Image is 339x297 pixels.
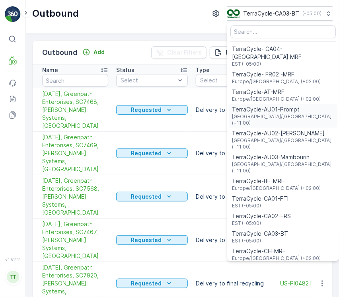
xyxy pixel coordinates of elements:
[42,47,78,58] p: Outbound
[232,255,321,262] span: Europe/[GEOGRAPHIC_DATA] (+02:00)
[5,6,21,22] img: logo
[116,235,188,245] button: Requested
[232,106,334,113] span: TerraCycle-AU01-Prompt
[302,10,321,17] p: ( -05:00 )
[151,46,207,59] button: Clear Filters
[227,6,333,21] button: TerraCycle-CA03-BT(-05:00)
[116,148,188,158] button: Requested
[232,212,291,220] span: TerraCycle-CA02-ERS
[227,9,240,18] img: TC_8rdWMmT.png
[131,106,162,114] p: Requested
[42,177,108,217] span: [DATE], Greenpath Enterprises, SC7568, [PERSON_NAME] Systems, [GEOGRAPHIC_DATA]
[116,66,134,74] p: Status
[196,106,267,114] p: Delivery to final recycling
[226,49,244,57] p: Export
[131,149,162,157] p: Requested
[232,129,334,137] span: TerraCycle-AU02-[PERSON_NAME]
[196,279,267,287] p: Delivery to final recycling
[116,105,188,115] button: Requested
[42,133,108,173] span: [DATE], Greenpath Enterprises, SC7469, [PERSON_NAME] Systems, [GEOGRAPHIC_DATA]
[232,203,288,209] span: EST (-05:00)
[232,137,334,150] span: [GEOGRAPHIC_DATA]/[GEOGRAPHIC_DATA] (+11:00)
[210,46,249,59] button: Export
[243,10,299,18] p: TerraCycle-CA03-BT
[42,220,108,260] a: 09/08/2025, Greenpath Enterprises, SC7467, John Paul Mitchell Systems, US
[131,193,162,201] p: Requested
[42,66,58,74] p: Name
[196,236,267,244] p: Delivery to final recycling
[232,88,321,96] span: TerraCycle-AT-MRF
[232,78,321,85] span: Europe/[GEOGRAPHIC_DATA] (+02:00)
[7,271,19,283] div: TT
[232,185,321,191] span: Europe/[GEOGRAPHIC_DATA] (+02:00)
[121,76,175,84] p: Select
[232,61,334,67] span: EST (-05:00)
[5,264,21,291] button: TT
[232,247,321,255] span: TerraCycle-CH-MRF
[116,279,188,288] button: Requested
[94,48,105,56] p: Add
[42,133,108,173] a: 09/08/2025, Greenpath Enterprises, SC7469, John Paul Mitchell Systems, US
[232,161,334,174] span: [GEOGRAPHIC_DATA]/[GEOGRAPHIC_DATA] (+11:00)
[42,74,108,87] input: Search
[230,25,336,38] input: Search...
[42,90,108,130] a: 09/08/2025, Greenpath Enterprises, SC7468, John Paul Mitchell Systems, US
[200,76,255,84] p: Select
[196,193,267,201] p: Delivery to final recycling
[5,257,21,262] span: v 1.52.2
[232,220,291,227] span: EST (-05:00)
[42,90,108,130] span: [DATE], Greenpath Enterprises, SC7468, [PERSON_NAME] Systems, [GEOGRAPHIC_DATA]
[196,149,267,157] p: Delivery to final recycling
[227,22,339,261] ul: Menu
[232,113,334,126] span: [GEOGRAPHIC_DATA]/[GEOGRAPHIC_DATA] (+11:00)
[131,236,162,244] p: Requested
[79,47,108,57] button: Add
[42,177,108,217] a: 09/10/2025, Greenpath Enterprises, SC7568, John Paul Mitchell Systems, US
[232,195,288,203] span: TerraCycle-CA01-FTI
[42,220,108,260] span: [DATE], Greenpath Enterprises, SC7467, [PERSON_NAME] Systems, [GEOGRAPHIC_DATA]
[232,230,288,238] span: TerraCycle-CA03-BT
[167,49,202,57] p: Clear Filters
[131,279,162,287] p: Requested
[232,96,321,102] span: Europe/[GEOGRAPHIC_DATA] (+02:00)
[232,45,334,61] span: TerraCycle- CA04-[GEOGRAPHIC_DATA] MRF
[196,66,210,74] p: Type
[232,70,321,78] span: TerraCycle- FR02 -MRF
[32,7,79,20] p: Outbound
[232,153,334,161] span: TerraCycle-AU03-Mambourin
[116,192,188,201] button: Requested
[232,177,321,185] span: TerraCycle-BE-MRF
[232,238,288,244] span: EST (-05:00)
